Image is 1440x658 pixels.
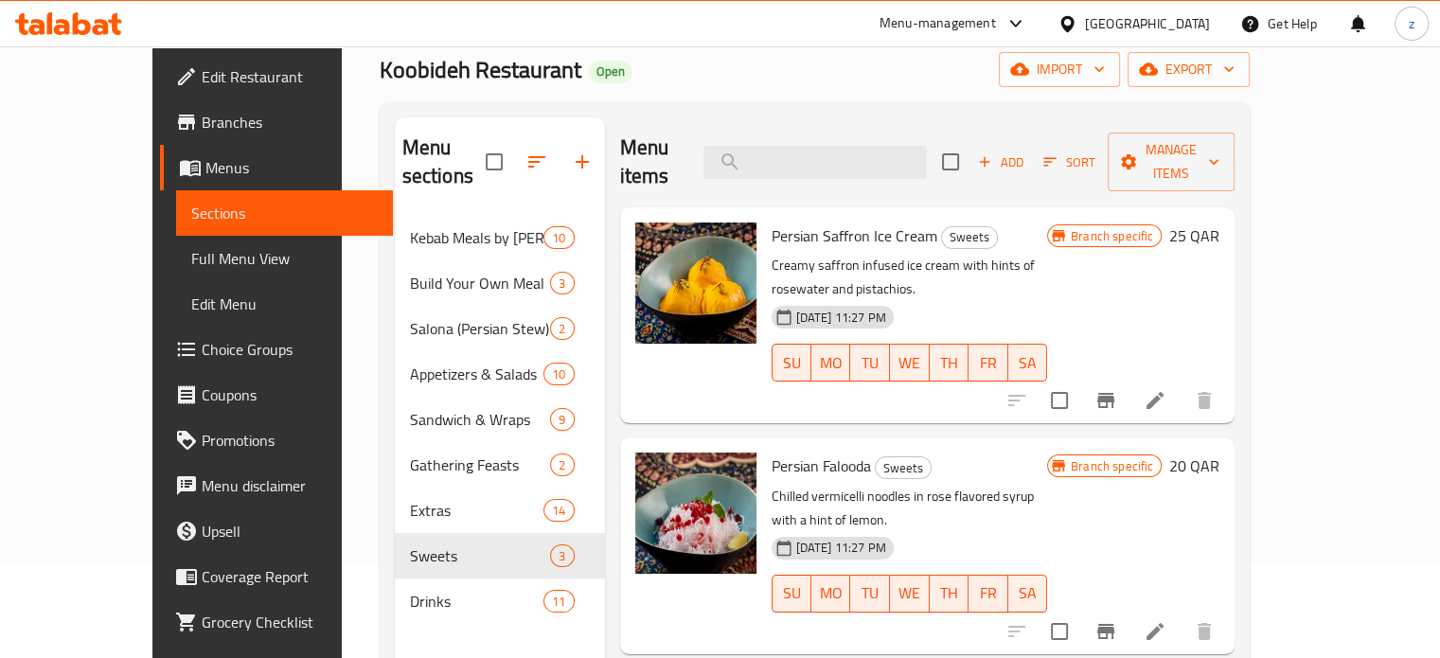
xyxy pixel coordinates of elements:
[176,236,393,281] a: Full Menu View
[176,281,393,327] a: Edit Menu
[202,338,378,361] span: Choice Groups
[876,457,931,479] span: Sweets
[1014,58,1105,81] span: import
[410,272,551,294] span: Build Your Own Meal
[202,565,378,588] span: Coverage Report
[811,344,851,382] button: MO
[999,52,1120,87] button: import
[780,349,804,377] span: SU
[772,485,1047,532] p: Chilled vermicelli noodles in rose flavored syrup with a hint of lemon.
[410,453,551,476] div: Gathering Feasts
[543,226,574,249] div: items
[819,349,844,377] span: MO
[780,579,804,607] span: SU
[970,148,1031,177] button: Add
[544,365,573,383] span: 10
[544,593,573,611] span: 11
[410,544,551,567] span: Sweets
[976,349,1001,377] span: FR
[789,309,894,327] span: [DATE] 11:27 PM
[550,272,574,294] div: items
[898,349,922,377] span: WE
[635,453,756,574] img: Persian Falooda
[560,139,605,185] button: Add section
[202,429,378,452] span: Promotions
[1040,612,1079,651] span: Select to update
[772,254,1047,301] p: Creamy saffron infused ice cream with hints of rosewater and pistachios.
[1016,349,1040,377] span: SA
[1108,133,1235,191] button: Manage items
[772,575,811,613] button: SU
[410,408,551,431] span: Sandwich & Wraps
[205,156,378,179] span: Menus
[772,222,937,250] span: Persian Saffron Ice Cream
[931,142,970,182] span: Select section
[930,575,969,613] button: TH
[880,12,996,35] div: Menu-management
[1083,609,1129,654] button: Branch-specific-item
[811,575,851,613] button: MO
[395,306,605,351] div: Salona (Persian Stew)2
[890,344,930,382] button: WE
[1409,13,1414,34] span: z
[1083,378,1129,423] button: Branch-specific-item
[975,151,1026,173] span: Add
[410,590,544,613] span: Drinks
[1040,381,1079,420] span: Select to update
[772,344,811,382] button: SU
[976,579,1001,607] span: FR
[1143,58,1235,81] span: export
[160,99,393,145] a: Branches
[160,145,393,190] a: Menus
[850,344,890,382] button: TU
[543,499,574,522] div: items
[395,207,605,631] nav: Menu sections
[191,202,378,224] span: Sections
[850,575,890,613] button: TU
[395,215,605,260] div: Kebab Meals by [PERSON_NAME]10
[551,547,573,565] span: 3
[937,579,962,607] span: TH
[202,611,378,633] span: Grocery Checklist
[202,383,378,406] span: Coupons
[550,408,574,431] div: items
[589,63,632,80] span: Open
[1016,579,1040,607] span: SA
[551,411,573,429] span: 9
[703,146,927,179] input: search
[1039,148,1100,177] button: Sort
[176,190,393,236] a: Sections
[1008,575,1048,613] button: SA
[551,456,573,474] span: 2
[410,499,544,522] span: Extras
[395,351,605,397] div: Appetizers & Salads10
[410,363,544,385] span: Appetizers & Salads
[858,349,882,377] span: TU
[160,54,393,99] a: Edit Restaurant
[1043,151,1095,173] span: Sort
[1128,52,1250,87] button: export
[395,488,605,533] div: Extras14
[191,293,378,315] span: Edit Menu
[160,418,393,463] a: Promotions
[898,579,922,607] span: WE
[550,544,574,567] div: items
[410,317,551,340] span: Salona (Persian Stew)
[937,349,962,377] span: TH
[395,397,605,442] div: Sandwich & Wraps9
[819,579,844,607] span: MO
[160,599,393,645] a: Grocery Checklist
[1008,344,1048,382] button: SA
[380,48,581,91] span: Koobideh Restaurant
[402,133,486,190] h2: Menu sections
[1123,138,1219,186] span: Manage items
[202,65,378,88] span: Edit Restaurant
[969,344,1008,382] button: FR
[941,226,998,249] div: Sweets
[160,372,393,418] a: Coupons
[550,317,574,340] div: items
